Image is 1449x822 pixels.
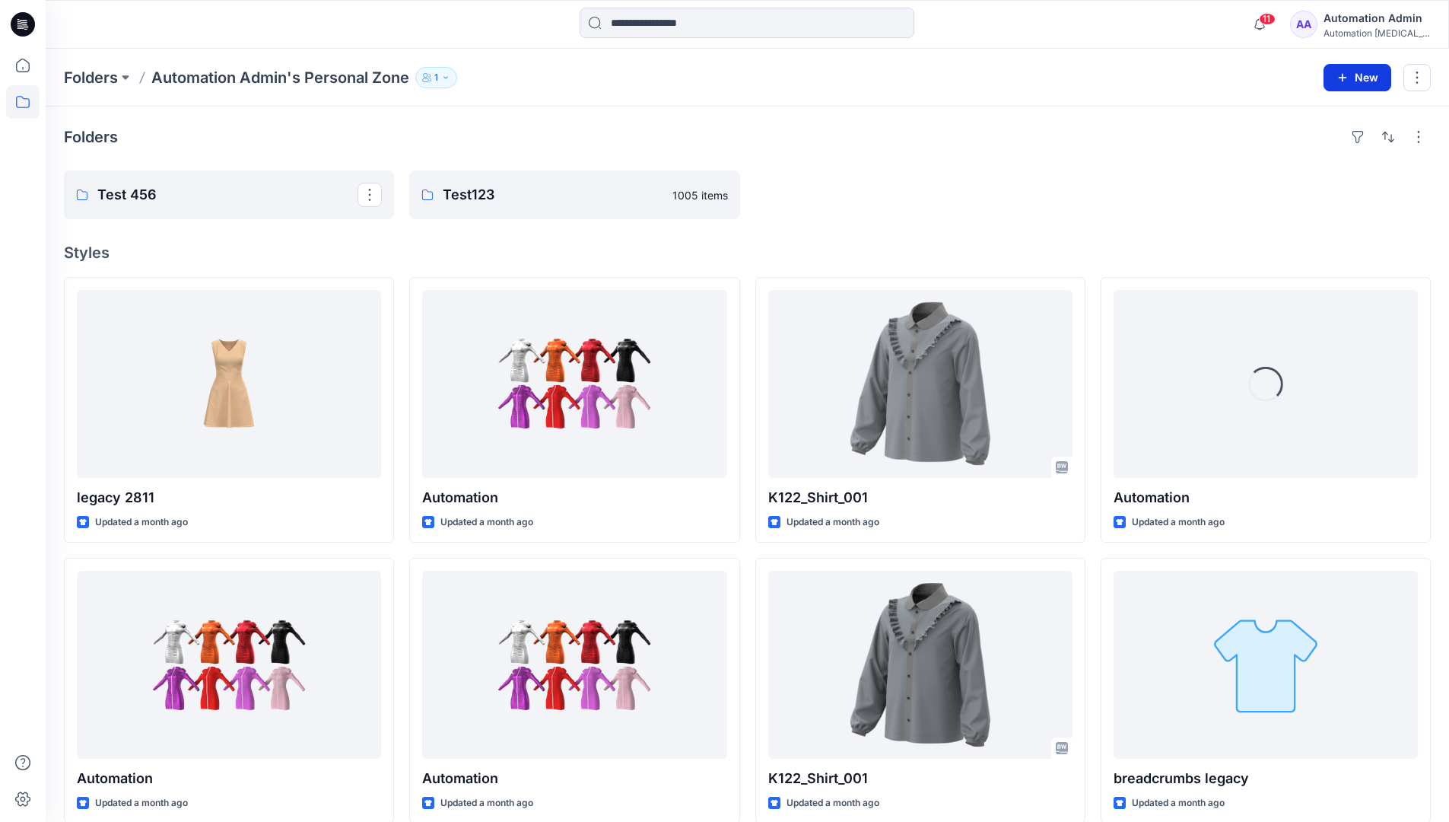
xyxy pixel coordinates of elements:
[422,768,726,789] p: Automation
[1323,9,1430,27] div: Automation Admin
[151,67,409,88] p: Automation Admin's Personal Zone
[95,515,188,530] p: Updated a month ago
[443,184,663,205] p: Test123
[77,571,381,759] a: Automation
[672,187,728,203] p: 1005 items
[422,571,726,759] a: Automation
[434,69,438,86] p: 1
[64,244,1431,262] h4: Styles
[1114,487,1418,508] p: Automation
[77,768,381,789] p: Automation
[768,487,1072,508] p: K122_Shirt_001
[422,487,726,508] p: Automation
[64,170,394,219] a: Test 456
[97,184,357,205] p: Test 456
[422,290,726,478] a: Automation
[768,768,1072,789] p: K122_Shirt_001
[1114,571,1418,759] a: breadcrumbs legacy
[1114,768,1418,789] p: breadcrumbs legacy
[409,170,739,219] a: Test1231005 items
[1323,64,1391,91] button: New
[1259,13,1276,25] span: 11
[77,487,381,508] p: legacy 2811
[77,290,381,478] a: legacy 2811
[415,67,457,88] button: 1
[1132,515,1225,530] p: Updated a month ago
[95,795,188,811] p: Updated a month ago
[786,795,879,811] p: Updated a month ago
[1132,795,1225,811] p: Updated a month ago
[1323,27,1430,39] div: Automation [MEDICAL_DATA]...
[1290,11,1317,38] div: AA
[768,290,1072,478] a: K122_Shirt_001
[64,128,118,146] h4: Folders
[768,571,1072,759] a: K122_Shirt_001
[64,67,118,88] a: Folders
[786,515,879,530] p: Updated a month ago
[440,795,533,811] p: Updated a month ago
[440,515,533,530] p: Updated a month ago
